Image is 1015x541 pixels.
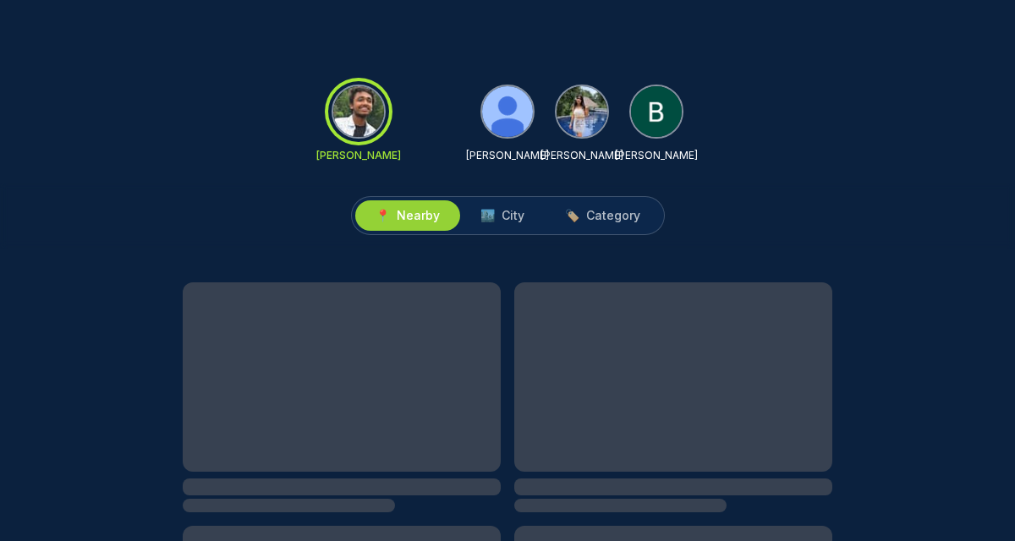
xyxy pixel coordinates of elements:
[460,200,545,231] button: 🏙️City
[376,207,390,224] span: 📍
[397,207,440,224] span: Nearby
[502,207,524,224] span: City
[540,149,623,162] p: [PERSON_NAME]
[631,86,682,137] img: Brendan Delumpa
[565,207,579,224] span: 🏷️
[557,86,607,137] img: Khushi Kasturiya
[466,149,549,162] p: [PERSON_NAME]
[586,207,640,224] span: Category
[355,200,460,231] button: 📍Nearby
[480,207,495,224] span: 🏙️
[615,149,698,162] p: [PERSON_NAME]
[482,86,533,137] img: Matthew Miller
[316,149,401,162] p: [PERSON_NAME]
[545,200,661,231] button: 🏷️Category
